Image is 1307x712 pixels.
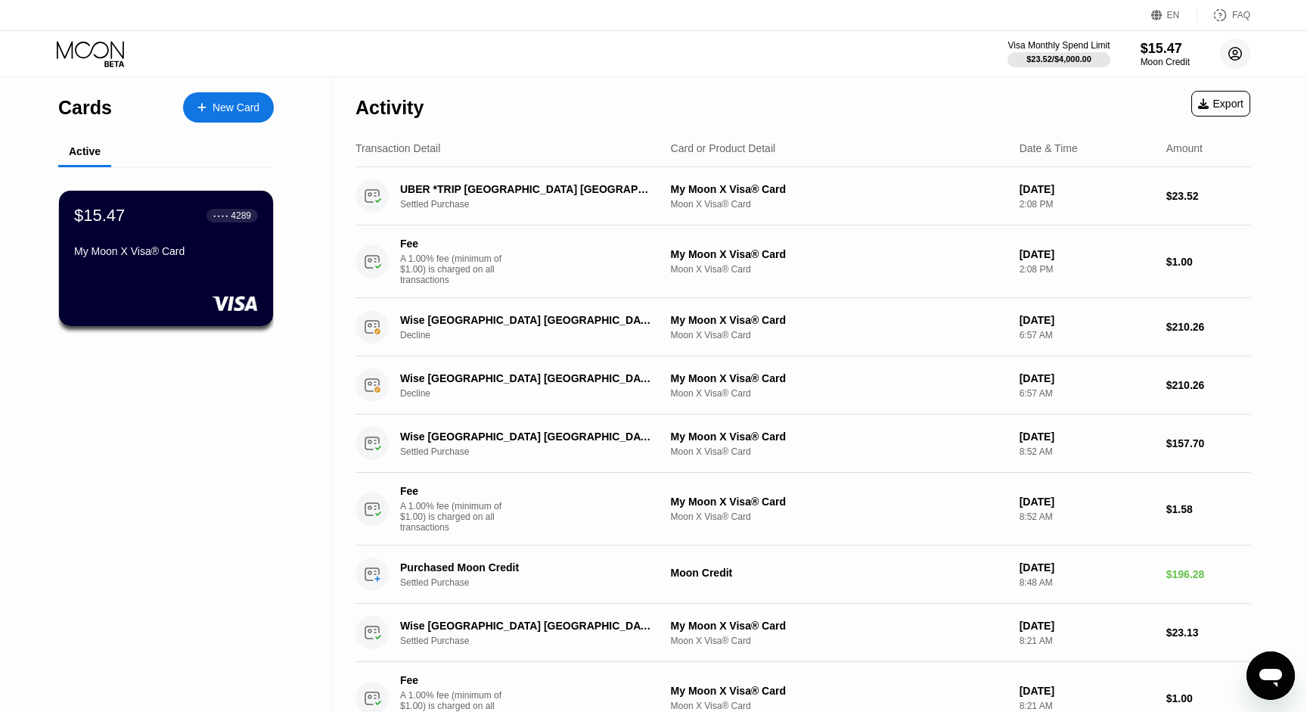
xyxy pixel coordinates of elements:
div: My Moon X Visa® Card [671,685,1007,697]
div: Wise [GEOGRAPHIC_DATA] [GEOGRAPHIC_DATA]Settled PurchaseMy Moon X Visa® CardMoon X Visa® Card[DAT... [355,415,1250,473]
div: Moon X Visa® Card [671,701,1007,711]
div: Moon Credit [1141,57,1190,67]
div: EN [1167,10,1180,20]
div: New Card [213,101,259,114]
div: 4289 [231,210,251,221]
div: A 1.00% fee (minimum of $1.00) is charged on all transactions [400,253,514,285]
div: FAQ [1232,10,1250,20]
div: [DATE] [1020,685,1154,697]
div: [DATE] [1020,620,1154,632]
div: Activity [355,97,424,119]
div: Settled Purchase [400,636,673,646]
div: [DATE] [1020,183,1154,195]
div: [DATE] [1020,314,1154,326]
div: 2:08 PM [1020,264,1154,275]
div: FeeA 1.00% fee (minimum of $1.00) is charged on all transactionsMy Moon X Visa® CardMoon X Visa® ... [355,473,1250,546]
div: Settled Purchase [400,446,673,457]
div: Transaction Detail [355,142,440,154]
div: Fee [400,485,506,497]
div: $23.52 / $4,000.00 [1026,54,1091,64]
div: Visa Monthly Spend Limit [1007,40,1110,51]
div: Settled Purchase [400,577,673,588]
div: [DATE] [1020,372,1154,384]
div: Decline [400,388,673,399]
div: $15.47Moon Credit [1141,41,1190,67]
div: Moon Credit [671,567,1007,579]
div: A 1.00% fee (minimum of $1.00) is charged on all transactions [400,501,514,533]
div: [DATE] [1020,561,1154,574]
div: New Card [183,92,274,123]
div: My Moon X Visa® Card [671,431,1007,443]
div: Moon X Visa® Card [671,199,1007,210]
div: 8:52 AM [1020,446,1154,457]
div: $157.70 [1166,437,1250,449]
div: UBER *TRIP [GEOGRAPHIC_DATA] [GEOGRAPHIC_DATA] [400,183,653,195]
div: My Moon X Visa® Card [671,183,1007,195]
div: 8:21 AM [1020,701,1154,711]
div: Purchased Moon CreditSettled PurchaseMoon Credit[DATE]8:48 AM$196.28 [355,546,1250,604]
div: Moon X Visa® Card [671,636,1007,646]
div: My Moon X Visa® Card [671,620,1007,632]
div: Wise [GEOGRAPHIC_DATA] [GEOGRAPHIC_DATA] [400,620,653,632]
div: $23.52 [1166,190,1250,202]
div: $15.47 [1141,41,1190,57]
div: Wise [GEOGRAPHIC_DATA] [GEOGRAPHIC_DATA]DeclineMy Moon X Visa® CardMoon X Visa® Card[DATE]6:57 AM... [355,356,1250,415]
div: UBER *TRIP [GEOGRAPHIC_DATA] [GEOGRAPHIC_DATA]Settled PurchaseMy Moon X Visa® CardMoon X Visa® Ca... [355,167,1250,225]
div: [DATE] [1020,496,1154,508]
div: $196.28 [1166,568,1250,580]
div: Export [1198,98,1243,110]
div: Moon X Visa® Card [671,388,1007,399]
div: Decline [400,330,673,340]
div: Moon X Visa® Card [671,330,1007,340]
div: EN [1151,8,1197,23]
div: Amount [1166,142,1203,154]
div: Fee [400,674,506,686]
div: Wise [GEOGRAPHIC_DATA] [GEOGRAPHIC_DATA] [400,431,653,443]
div: Moon X Visa® Card [671,511,1007,522]
div: 2:08 PM [1020,199,1154,210]
div: 6:57 AM [1020,330,1154,340]
div: Cards [58,97,112,119]
div: 8:52 AM [1020,511,1154,522]
div: Settled Purchase [400,199,673,210]
div: Wise [GEOGRAPHIC_DATA] [GEOGRAPHIC_DATA] [400,314,653,326]
div: $1.00 [1166,256,1250,268]
div: Purchased Moon Credit [400,561,653,574]
div: $15.47 [74,206,125,225]
iframe: Button to launch messaging window [1246,651,1295,700]
div: 6:57 AM [1020,388,1154,399]
div: Wise [GEOGRAPHIC_DATA] [GEOGRAPHIC_DATA]Settled PurchaseMy Moon X Visa® CardMoon X Visa® Card[DAT... [355,604,1250,662]
div: Moon X Visa® Card [671,446,1007,457]
div: My Moon X Visa® Card [671,314,1007,326]
div: $210.26 [1166,379,1250,391]
div: Date & Time [1020,142,1078,154]
div: $23.13 [1166,626,1250,639]
div: Wise [GEOGRAPHIC_DATA] [GEOGRAPHIC_DATA] [400,372,653,384]
div: $1.00 [1166,692,1250,704]
div: $15.47● ● ● ●4289My Moon X Visa® Card [59,191,273,326]
div: $210.26 [1166,321,1250,333]
div: FAQ [1197,8,1250,23]
div: Moon X Visa® Card [671,264,1007,275]
div: [DATE] [1020,431,1154,443]
div: My Moon X Visa® Card [671,496,1007,508]
div: Active [69,145,101,157]
div: [DATE] [1020,248,1154,260]
div: My Moon X Visa® Card [671,248,1007,260]
div: Export [1191,91,1250,117]
div: Visa Monthly Spend Limit$23.52/$4,000.00 [1007,40,1110,67]
div: 8:48 AM [1020,577,1154,588]
div: Card or Product Detail [671,142,776,154]
div: FeeA 1.00% fee (minimum of $1.00) is charged on all transactionsMy Moon X Visa® CardMoon X Visa® ... [355,225,1250,298]
div: My Moon X Visa® Card [671,372,1007,384]
div: $1.58 [1166,503,1250,515]
div: Wise [GEOGRAPHIC_DATA] [GEOGRAPHIC_DATA]DeclineMy Moon X Visa® CardMoon X Visa® Card[DATE]6:57 AM... [355,298,1250,356]
div: 8:21 AM [1020,636,1154,646]
div: Fee [400,238,506,250]
div: My Moon X Visa® Card [74,245,258,257]
div: ● ● ● ● [213,213,228,218]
